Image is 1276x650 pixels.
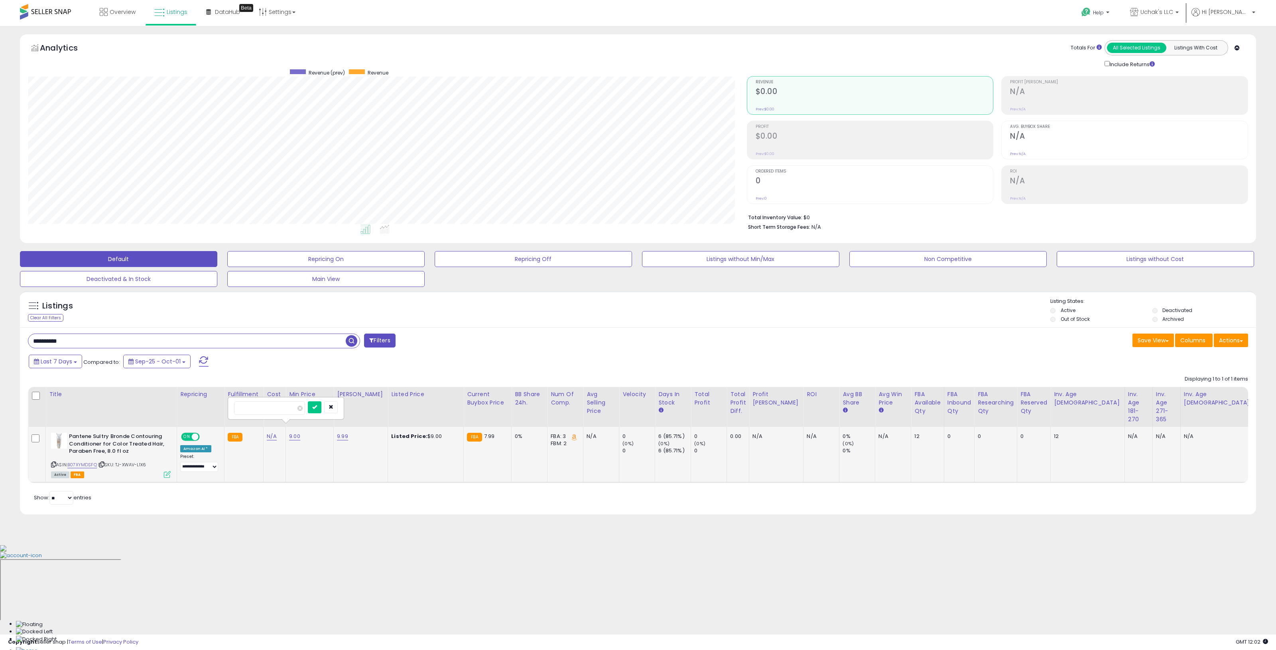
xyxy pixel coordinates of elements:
[467,390,508,407] div: Current Buybox Price
[467,433,482,442] small: FBA
[1010,125,1248,129] span: Avg. Buybox Share
[1140,8,1173,16] span: Uchak's LLC
[41,357,72,365] span: Last 7 Days
[29,355,82,368] button: Last 7 Days
[51,433,67,449] img: 41Z28LxHExL._SL40_.jpg
[16,628,53,636] img: Docked Left
[748,212,1243,222] li: $0
[34,494,91,501] span: Show: entries
[1214,334,1248,347] button: Actions
[42,300,73,312] h5: Listings
[1061,307,1075,314] label: Active
[227,251,425,267] button: Repricing On
[752,433,797,440] div: N/A
[658,407,663,414] small: Days In Stock.
[978,433,1011,440] div: 0
[16,621,43,628] img: Floating
[1185,375,1248,383] div: Displaying 1 to 1 of 1 items
[515,433,541,440] div: 0%
[878,407,883,414] small: Avg Win Price.
[239,4,253,12] div: Tooltip anchor
[914,433,937,440] div: 12
[1156,433,1174,440] div: N/A
[51,471,69,478] span: All listings currently available for purchase on Amazon
[110,8,136,16] span: Overview
[40,42,93,55] h5: Analytics
[622,447,655,454] div: 0
[807,433,833,440] div: N/A
[1175,334,1213,347] button: Columns
[1191,8,1255,26] a: Hi [PERSON_NAME]
[843,407,847,414] small: Avg BB Share.
[694,447,727,454] div: 0
[756,196,767,201] small: Prev: 0
[1202,8,1250,16] span: Hi [PERSON_NAME]
[391,433,457,440] div: $9.00
[49,390,173,399] div: Title
[658,390,687,407] div: Days In Stock
[1010,176,1248,187] h2: N/A
[622,433,655,440] div: 0
[811,223,821,231] span: N/A
[843,447,875,454] div: 0%
[28,314,63,322] div: Clear All Filters
[435,251,632,267] button: Repricing Off
[843,390,872,407] div: Avg BB Share
[1184,390,1264,407] div: Inv. Age [DEMOGRAPHIC_DATA]-180
[267,432,276,440] a: N/A
[1010,107,1026,112] small: Prev: N/A
[1184,433,1261,440] div: N/A
[756,169,993,174] span: Ordered Items
[1081,7,1091,17] i: Get Help
[1010,132,1248,142] h2: N/A
[484,432,495,440] span: 7.99
[587,390,616,415] div: Avg Selling Price
[947,390,971,415] div: FBA inbound Qty
[1107,43,1166,53] button: All Selected Listings
[182,434,192,440] span: ON
[1050,298,1256,305] p: Listing States:
[180,454,218,472] div: Preset:
[658,447,691,454] div: 6 (85.71%)
[730,390,746,415] div: Total Profit Diff.
[309,69,345,76] span: Revenue (prev)
[658,440,670,447] small: (0%)
[1061,316,1090,322] label: Out of Stock
[1010,169,1248,174] span: ROI
[1010,151,1026,156] small: Prev: N/A
[756,125,993,129] span: Profit
[337,390,384,399] div: [PERSON_NAME]
[551,390,580,407] div: Num of Comp.
[1010,87,1248,98] h2: N/A
[180,390,221,399] div: Repricing
[947,433,969,440] div: 0
[1128,390,1149,424] div: Inv. Age 181-270
[1020,390,1047,415] div: FBA Reserved Qty
[658,433,691,440] div: 6 (85.71%)
[67,461,97,468] a: B07XYMDSFQ
[730,433,743,440] div: 0.00
[135,357,181,365] span: Sep-25 - Oct-01
[694,390,723,407] div: Total Profit
[756,132,993,142] h2: $0.00
[1162,307,1192,314] label: Deactivated
[289,390,330,399] div: Min Price
[20,251,217,267] button: Default
[83,358,120,366] span: Compared to:
[843,433,875,440] div: 0%
[267,390,282,399] div: Cost
[368,69,388,76] span: Revenue
[551,433,577,440] div: FBA: 3
[1071,44,1102,52] div: Totals For
[587,433,613,440] div: N/A
[1180,336,1205,344] span: Columns
[843,440,854,447] small: (0%)
[337,432,348,440] a: 9.99
[515,390,544,407] div: BB Share 24h.
[1156,390,1177,424] div: Inv. Age 271-365
[756,107,774,112] small: Prev: $0.00
[199,434,211,440] span: OFF
[228,433,242,442] small: FBA
[1054,433,1118,440] div: 12
[1020,433,1044,440] div: 0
